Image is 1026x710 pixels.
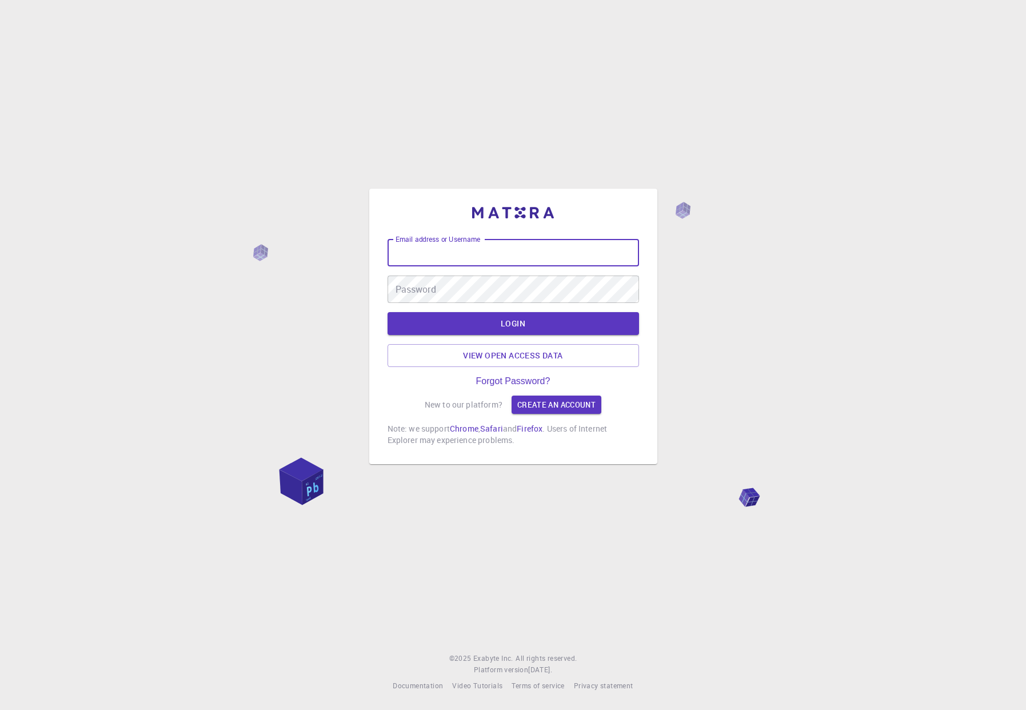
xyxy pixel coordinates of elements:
[517,423,542,434] a: Firefox
[528,664,552,676] a: [DATE].
[388,423,639,446] p: Note: we support , and . Users of Internet Explorer may experience problems.
[425,399,502,410] p: New to our platform?
[452,680,502,692] a: Video Tutorials
[393,681,443,690] span: Documentation
[574,680,633,692] a: Privacy statement
[473,653,513,664] a: Exabyte Inc.
[574,681,633,690] span: Privacy statement
[450,423,478,434] a: Chrome
[512,680,564,692] a: Terms of service
[393,680,443,692] a: Documentation
[512,396,601,414] a: Create an account
[474,664,528,676] span: Platform version
[476,376,550,386] a: Forgot Password?
[473,653,513,663] span: Exabyte Inc.
[480,423,503,434] a: Safari
[396,234,480,244] label: Email address or Username
[388,344,639,367] a: View open access data
[516,653,577,664] span: All rights reserved.
[388,312,639,335] button: LOGIN
[449,653,473,664] span: © 2025
[528,665,552,674] span: [DATE] .
[452,681,502,690] span: Video Tutorials
[512,681,564,690] span: Terms of service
